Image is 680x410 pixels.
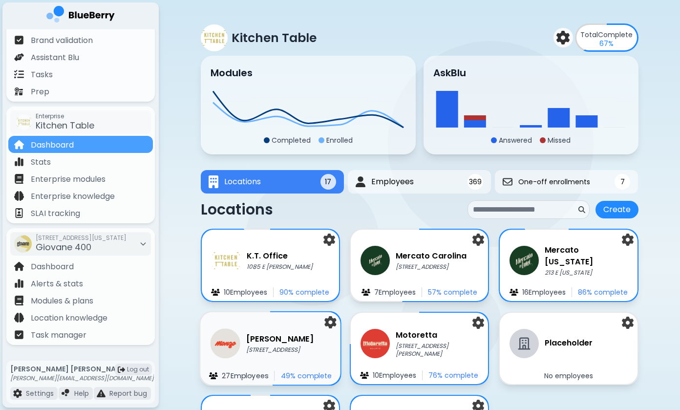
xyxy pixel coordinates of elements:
img: file icon [14,52,24,62]
p: [STREET_ADDRESS] [396,263,467,271]
img: file icon [14,191,24,201]
img: One-off enrollments [503,177,512,187]
button: Create [595,201,638,218]
span: Giovane 400 [36,241,91,253]
p: 10 Employee s [373,371,416,380]
p: 76 % complete [428,371,478,380]
img: file icon [14,208,24,218]
span: Kitchen Table [36,119,94,131]
img: Locations [209,175,218,189]
p: 86 % complete [578,288,628,297]
span: Log out [127,366,149,373]
p: 10 Employee s [224,288,267,297]
img: file icon [14,86,24,96]
span: 7 [620,177,625,186]
p: 213 E [US_STATE] [545,269,627,277]
img: settings [472,317,484,329]
p: Location knowledge [31,312,107,324]
h3: Mercato [US_STATE] [545,244,627,268]
img: settings [323,234,335,246]
p: Assistant Blu [31,52,79,64]
img: file icon [14,157,24,167]
button: EmployeesEmployees369 [348,170,491,194]
h3: Mercato Carolina [396,250,467,262]
p: Dashboard [31,139,74,151]
img: settings [622,234,634,246]
img: settings [622,317,634,329]
img: settings [556,31,570,44]
span: One-off enrollments [518,177,590,186]
p: Enterprise knowledge [31,191,115,202]
p: Complete [580,30,633,39]
img: file icon [13,389,22,398]
p: 49 % complete [280,371,332,380]
img: file icon [14,261,24,271]
p: Help [74,389,89,398]
h3: AskBlu [433,65,466,80]
img: company thumbnail [201,24,228,51]
img: file icon [209,372,217,380]
p: 1085 E [PERSON_NAME] [247,263,313,271]
img: file icon [360,372,369,379]
span: Enterprise [36,112,94,120]
p: Prep [31,86,49,98]
span: 17 [325,177,331,186]
p: Locations [201,201,273,218]
p: Enterprise modules [31,173,106,185]
p: Completed [272,136,311,145]
img: file icon [14,35,24,45]
img: settings [472,234,484,246]
img: company thumbnail [210,328,240,358]
p: Enrolled [326,136,353,145]
span: 369 [469,177,482,186]
h3: [PERSON_NAME] [246,333,314,345]
button: LocationsLocations17 [201,170,344,194]
img: file icon [361,289,370,296]
img: file icon [510,289,518,296]
h3: K.T. Office [247,250,313,262]
img: company thumbnail [212,246,241,275]
img: file icon [14,296,24,305]
p: Alerts & stats [31,278,83,290]
span: [STREET_ADDRESS][US_STATE] [36,234,127,242]
p: 90 % complete [279,288,329,297]
img: company thumbnail [510,246,539,275]
img: search icon [578,206,585,213]
p: Task manager [31,329,86,341]
img: file icon [62,389,70,398]
img: file icon [14,279,24,288]
p: Kitchen Table [232,30,317,46]
img: file icon [14,174,24,184]
p: Settings [26,389,54,398]
img: company thumbnail [361,329,390,358]
img: company thumbnail [361,246,390,275]
p: Tasks [31,69,53,81]
img: file icon [211,289,220,296]
p: 57 % complete [428,288,477,297]
span: Total [580,30,598,40]
p: Brand validation [31,35,93,46]
p: Missed [548,136,571,145]
span: Employees [371,176,414,188]
p: 16 Employee s [522,288,566,297]
img: Employees [356,176,365,188]
p: 27 Employee s [222,371,268,380]
p: [PERSON_NAME][EMAIL_ADDRESS][DOMAIN_NAME] [10,374,154,382]
img: file icon [14,140,24,150]
span: Locations [224,176,261,188]
img: file icon [14,330,24,340]
p: 67 % [599,39,614,48]
img: company thumbnail [16,114,32,130]
p: Report bug [109,389,147,398]
img: logout [118,366,125,373]
img: settings [324,316,336,329]
p: 7 Employee s [374,288,416,297]
img: company thumbnail [14,235,32,253]
p: [STREET_ADDRESS] [246,346,314,354]
p: SLAI tracking [31,208,80,219]
h3: Modules [211,65,253,80]
img: file icon [97,389,106,398]
img: file icon [14,313,24,323]
p: Modules & plans [31,295,93,307]
p: No employees [544,371,593,380]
